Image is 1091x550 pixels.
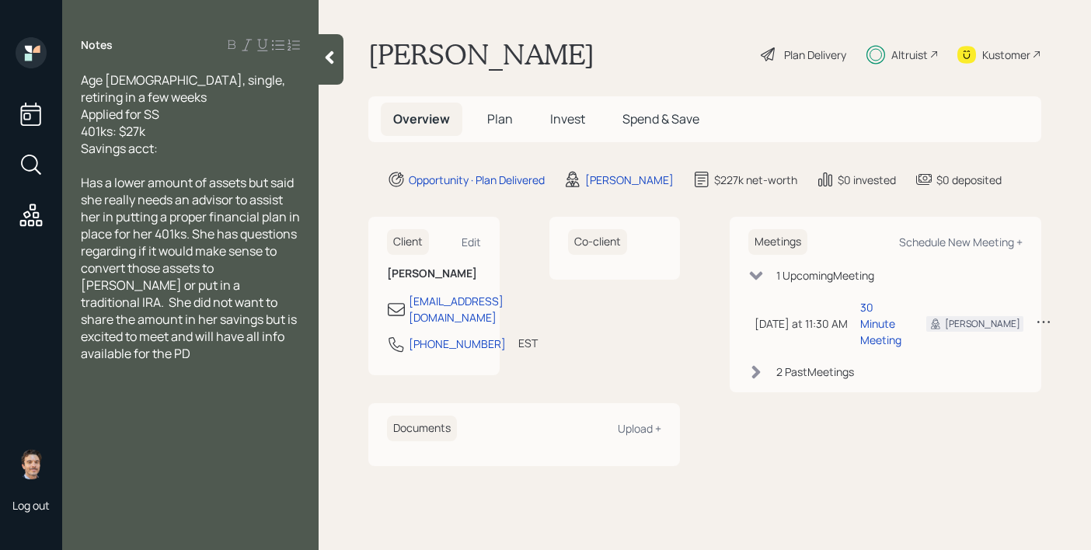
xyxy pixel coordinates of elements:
span: Overview [393,110,450,127]
h6: Documents [387,416,457,441]
div: Plan Delivery [784,47,846,63]
div: [EMAIL_ADDRESS][DOMAIN_NAME] [409,293,504,325]
div: [DATE] at 11:30 AM [755,315,848,332]
div: Upload + [618,421,661,436]
h6: Meetings [748,229,807,255]
h1: [PERSON_NAME] [368,37,594,71]
h6: Client [387,229,429,255]
span: Age [DEMOGRAPHIC_DATA], single, retiring in a few weeks Applied for SS 401ks: $27k Savings acct: [81,71,288,157]
span: Has a lower amount of assets but said she really needs an advisor to assist her in putting a prop... [81,174,302,362]
div: 1 Upcoming Meeting [776,267,874,284]
div: [PERSON_NAME] [585,172,674,188]
span: Invest [550,110,585,127]
div: Edit [462,235,481,249]
div: Log out [12,498,50,513]
div: $0 invested [838,172,896,188]
div: $227k net-worth [714,172,797,188]
div: 2 Past Meeting s [776,364,854,380]
div: Altruist [891,47,928,63]
h6: Co-client [568,229,627,255]
div: [PERSON_NAME] [945,317,1020,331]
div: Opportunity · Plan Delivered [409,172,545,188]
div: [PHONE_NUMBER] [409,336,506,352]
div: 30 Minute Meeting [860,299,901,348]
h6: [PERSON_NAME] [387,267,481,280]
label: Notes [81,37,113,53]
img: robby-grisanti-headshot.png [16,448,47,479]
div: Schedule New Meeting + [899,235,1023,249]
span: Plan [487,110,513,127]
div: Kustomer [982,47,1030,63]
div: EST [518,335,538,351]
div: $0 deposited [936,172,1002,188]
span: Spend & Save [622,110,699,127]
